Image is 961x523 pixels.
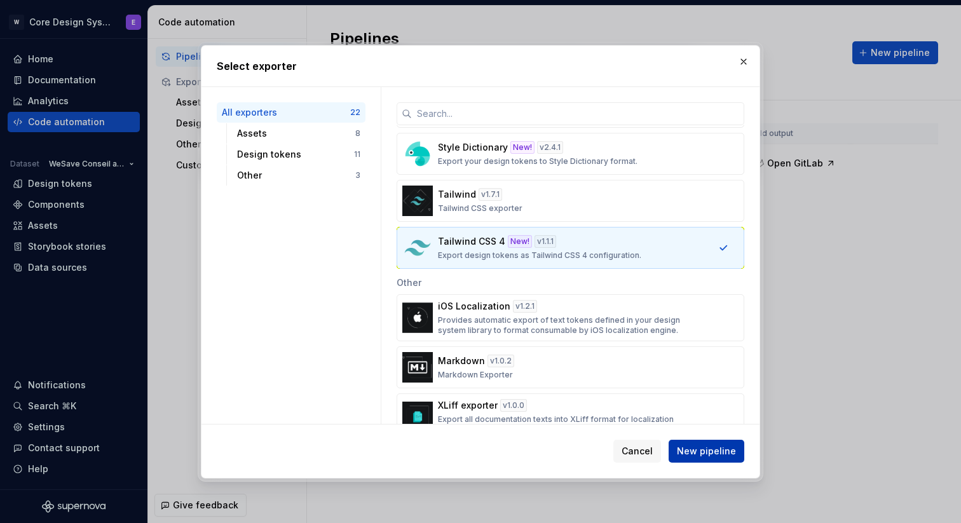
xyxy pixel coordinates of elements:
[397,393,744,440] button: XLiff exporterv1.0.0Export all documentation texts into XLiff format for localization purposes
[438,355,485,367] p: Markdown
[397,294,744,341] button: iOS Localizationv1.2.1Provides automatic export of text tokens defined in your design system libr...
[237,127,355,140] div: Assets
[438,141,508,154] p: Style Dictionary
[354,149,360,160] div: 11
[397,180,744,222] button: Tailwindv1.7.1Tailwind CSS exporter
[232,123,365,144] button: Assets8
[487,355,514,367] div: v 1.0.2
[438,300,510,313] p: iOS Localization
[513,300,537,313] div: v 1.2.1
[508,235,532,248] div: New!
[622,445,653,458] span: Cancel
[412,102,744,125] input: Search...
[613,440,661,463] button: Cancel
[537,141,563,154] div: v 2.4.1
[355,128,360,139] div: 8
[397,269,744,294] div: Other
[397,133,744,175] button: Style DictionaryNew!v2.4.1Export your design tokens to Style Dictionary format.
[510,141,535,154] div: New!
[438,250,641,261] p: Export design tokens as Tailwind CSS 4 configuration.
[222,106,350,119] div: All exporters
[397,346,744,388] button: Markdownv1.0.2Markdown Exporter
[677,445,736,458] span: New pipeline
[438,399,498,412] p: XLiff exporter
[535,235,556,248] div: v 1.1.1
[350,107,360,118] div: 22
[438,315,695,336] p: Provides automatic export of text tokens defined in your design system library to format consumab...
[438,156,637,166] p: Export your design tokens to Style Dictionary format.
[355,170,360,180] div: 3
[237,148,354,161] div: Design tokens
[217,102,365,123] button: All exporters22
[438,203,522,214] p: Tailwind CSS exporter
[397,227,744,269] button: Tailwind CSS 4New!v1.1.1Export design tokens as Tailwind CSS 4 configuration.
[500,399,527,412] div: v 1.0.0
[438,188,476,201] p: Tailwind
[438,414,695,435] p: Export all documentation texts into XLiff format for localization purposes
[217,58,744,74] h2: Select exporter
[479,188,502,201] div: v 1.7.1
[232,165,365,186] button: Other3
[438,370,513,380] p: Markdown Exporter
[237,169,355,182] div: Other
[438,235,505,248] p: Tailwind CSS 4
[232,144,365,165] button: Design tokens11
[669,440,744,463] button: New pipeline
